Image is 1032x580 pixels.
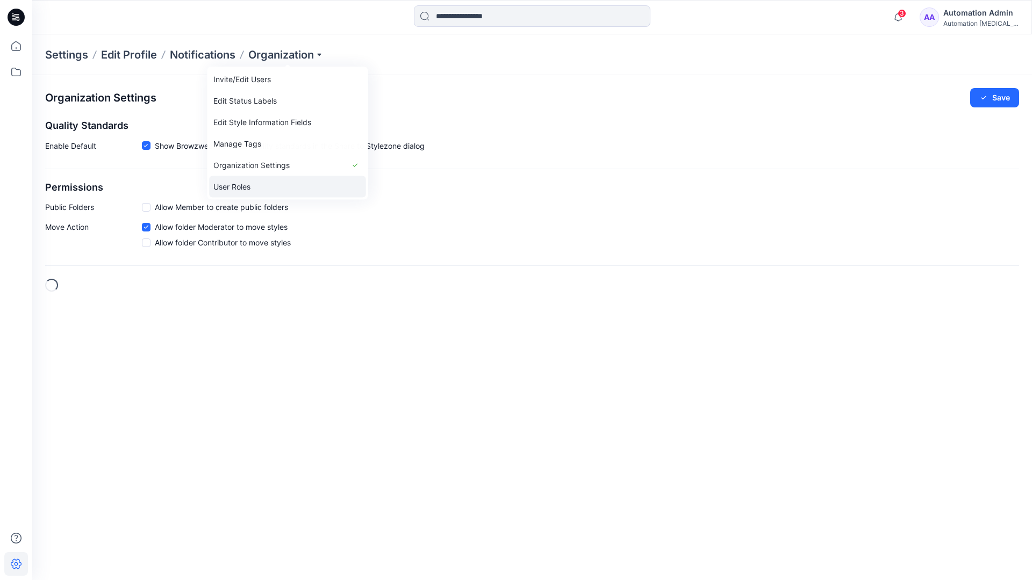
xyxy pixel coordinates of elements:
[155,140,425,151] span: Show Browzwear’s default quality standards in the Share to Stylezone dialog
[209,69,365,90] a: Invite/Edit Users
[45,182,1019,193] h2: Permissions
[920,8,939,27] div: AA
[155,201,288,213] span: Allow Member to create public folders
[898,9,906,18] span: 3
[170,47,235,62] a: Notifications
[943,6,1019,19] div: Automation Admin
[209,176,365,198] a: User Roles
[209,112,365,133] a: Edit Style Information Fields
[45,47,88,62] p: Settings
[45,201,142,213] p: Public Folders
[970,88,1019,107] button: Save
[45,120,1019,132] h2: Quality Standards
[45,140,142,156] p: Enable Default
[943,19,1019,27] div: Automation [MEDICAL_DATA]...
[209,90,365,112] a: Edit Status Labels
[209,155,365,176] a: Organization Settings
[155,237,291,248] span: Allow folder Contributor to move styles
[209,133,365,155] a: Manage Tags
[45,221,142,252] p: Move Action
[155,221,288,233] span: Allow folder Moderator to move styles
[45,92,156,104] h2: Organization Settings
[101,47,157,62] a: Edit Profile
